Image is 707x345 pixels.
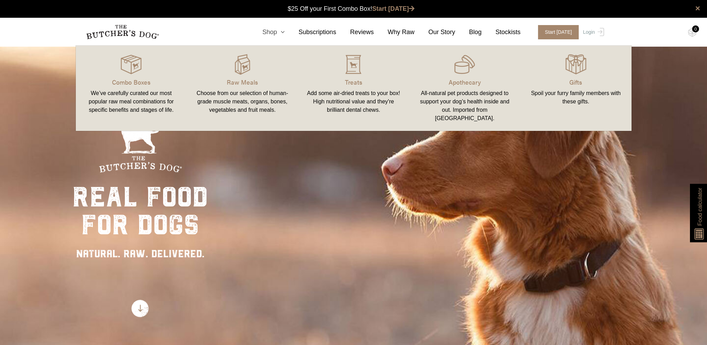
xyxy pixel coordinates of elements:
[482,28,521,37] a: Stockists
[76,53,187,124] a: Combo Boxes We’ve carefully curated our most popular raw meal combinations for specific benefits ...
[306,89,401,114] div: Add some air-dried treats to your box! High nutritional value and they're brilliant dental chews.
[336,28,374,37] a: Reviews
[374,28,415,37] a: Why Raw
[372,5,415,12] a: Start [DATE]
[195,89,290,114] div: Choose from our selection of human-grade muscle meats, organs, bones, vegetables and fruit meals.
[695,4,700,13] a: close
[529,77,623,87] p: Gifts
[581,25,604,39] a: Login
[298,53,409,124] a: Treats Add some air-dried treats to your box! High nutritional value and they're brilliant dental...
[409,53,520,124] a: Apothecary All-natural pet products designed to support your dog’s health inside and out. Importe...
[415,28,455,37] a: Our Story
[84,77,179,87] p: Combo Boxes
[284,28,336,37] a: Subscriptions
[187,53,298,124] a: Raw Meals Choose from our selection of human-grade muscle meats, organs, bones, vegetables and fr...
[84,89,179,114] div: We’ve carefully curated our most popular raw meal combinations for specific benefits and stages o...
[306,77,401,87] p: Treats
[248,28,284,37] a: Shop
[538,25,579,39] span: Start [DATE]
[72,183,208,239] div: real food for dogs
[692,25,699,32] div: 0
[531,25,581,39] a: Start [DATE]
[688,28,697,37] img: TBD_Cart-Empty.png
[696,188,704,226] span: Food calculator
[520,53,632,124] a: Gifts Spoil your furry family members with these gifts.
[195,77,290,87] p: Raw Meals
[417,77,512,87] p: Apothecary
[455,28,482,37] a: Blog
[72,246,208,261] div: NATURAL. RAW. DELIVERED.
[417,89,512,123] div: All-natural pet products designed to support your dog’s health inside and out. Imported from [GEO...
[529,89,623,106] div: Spoil your furry family members with these gifts.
